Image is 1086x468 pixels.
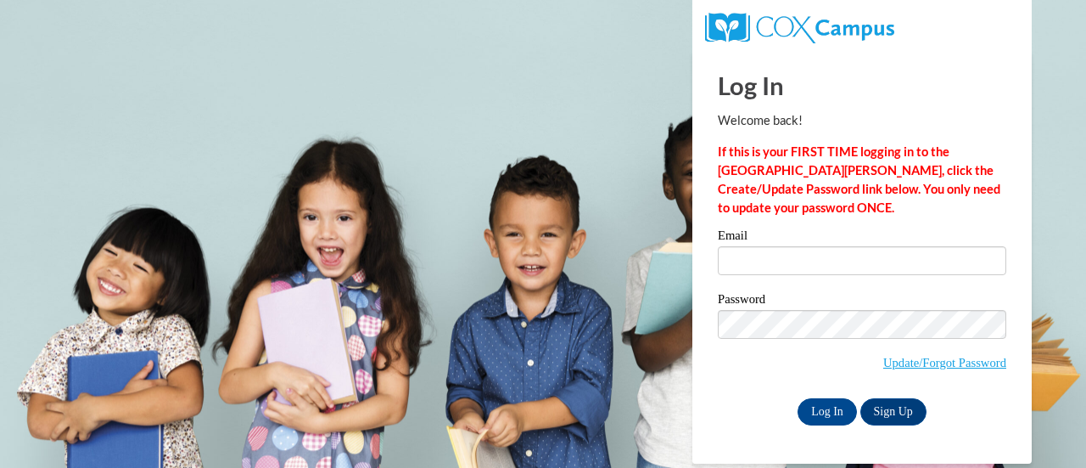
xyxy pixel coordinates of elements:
p: Welcome back! [718,111,1006,130]
img: COX Campus [705,13,894,43]
input: Log In [798,398,857,426]
label: Password [718,293,1006,310]
h1: Log In [718,68,1006,103]
a: Update/Forgot Password [883,356,1006,369]
a: Sign Up [860,398,926,426]
label: Email [718,229,1006,246]
a: COX Campus [705,20,894,34]
strong: If this is your FIRST TIME logging in to the [GEOGRAPHIC_DATA][PERSON_NAME], click the Create/Upd... [718,144,1000,215]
